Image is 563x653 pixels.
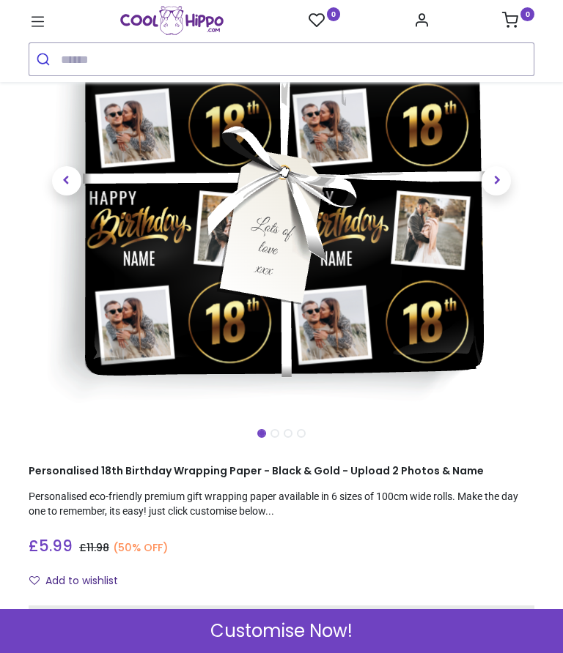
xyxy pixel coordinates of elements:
[29,43,61,75] button: Submit
[29,15,105,346] a: Previous
[120,6,224,35] a: Logo of Cool Hippo
[413,16,430,28] a: Account Info
[502,16,534,28] a: 0
[79,540,109,555] span: £
[309,12,341,30] a: 0
[39,535,73,556] span: 5.99
[29,490,534,518] p: Personalised eco-friendly premium gift wrapping paper available in 6 sizes of 100cm wide rolls. M...
[327,7,341,21] sup: 0
[482,166,511,195] span: Next
[29,536,73,557] span: £
[520,7,534,21] sup: 0
[210,619,353,643] span: Customise Now!
[459,15,535,346] a: Next
[87,540,109,555] span: 11.98
[52,166,81,195] span: Previous
[29,569,130,594] button: Add to wishlistAdd to wishlist
[120,6,224,35] img: Cool Hippo
[29,575,40,586] i: Add to wishlist
[29,464,534,479] h1: Personalised 18th Birthday Wrapping Paper - Black & Gold - Upload 2 Photos & Name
